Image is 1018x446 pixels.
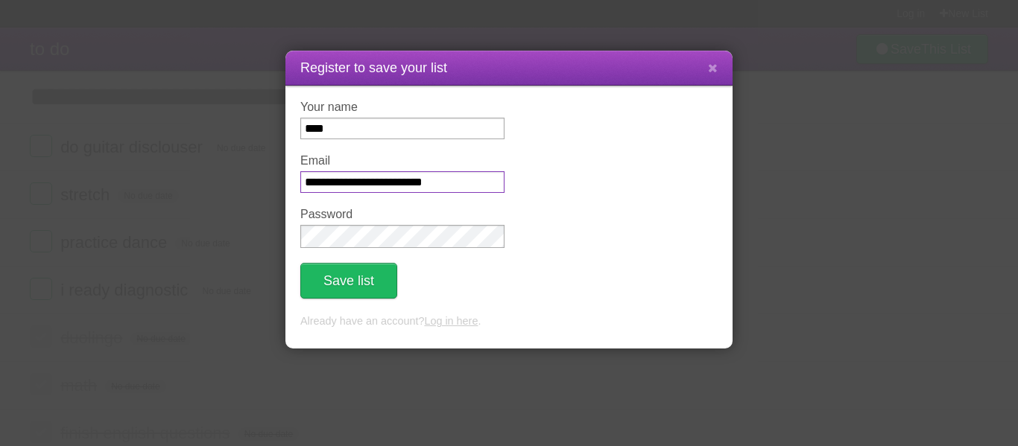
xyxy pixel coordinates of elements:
label: Your name [300,101,505,114]
button: Save list [300,263,397,299]
p: Already have an account? . [300,313,718,330]
label: Email [300,154,505,168]
a: Log in here [424,315,478,327]
label: Password [300,208,505,221]
h1: Register to save your list [300,58,718,78]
